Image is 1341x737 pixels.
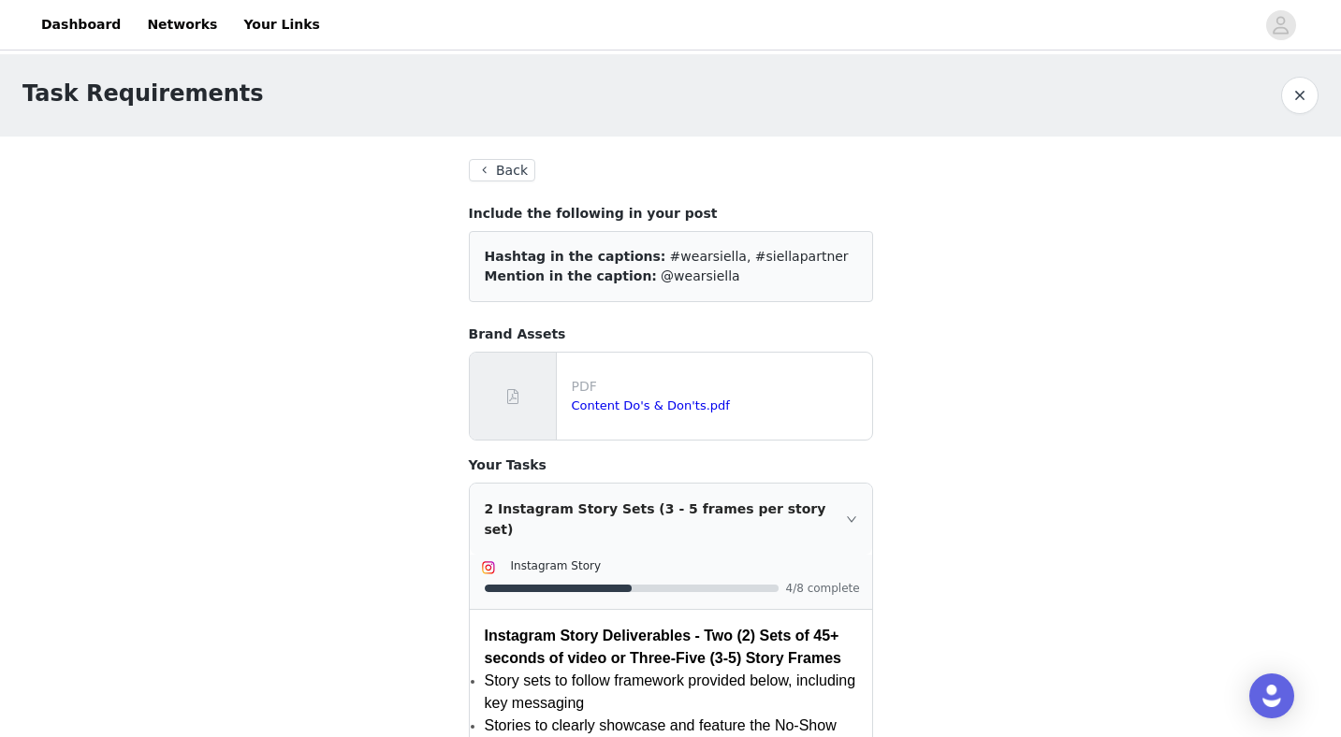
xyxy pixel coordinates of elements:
[469,159,536,181] button: Back
[572,398,730,412] a: Content Do's & Don'ts.pdf
[1272,10,1290,40] div: avatar
[481,560,496,575] img: Instagram Icon
[786,583,861,594] span: 4/8 complete
[469,325,873,344] h4: Brand Assets
[232,4,331,46] a: Your Links
[511,559,602,572] span: Instagram Story
[670,249,849,264] span: #wearsiella, #siellapartner
[485,672,856,711] span: Story sets to follow framework provided below, including key messaging
[30,4,132,46] a: Dashboard
[1249,673,1294,718] div: Open Intercom Messenger
[469,455,873,475] h4: Your Tasks
[485,268,657,283] span: Mention in the caption:
[485,628,841,666] span: Instagram Story Deliverables - Two (2) Sets of 45+ seconds of video or Three-Five (3-5) Story Frames
[572,377,865,397] p: PDF
[469,204,873,224] h4: Include the following in your post
[846,513,857,525] i: icon: right
[22,77,264,110] h1: Task Requirements
[136,4,228,46] a: Networks
[470,484,872,555] div: icon: right2 Instagram Story Sets (3 - 5 frames per story set)
[485,249,666,264] span: Hashtag in the captions:
[661,268,740,283] span: @wearsiella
